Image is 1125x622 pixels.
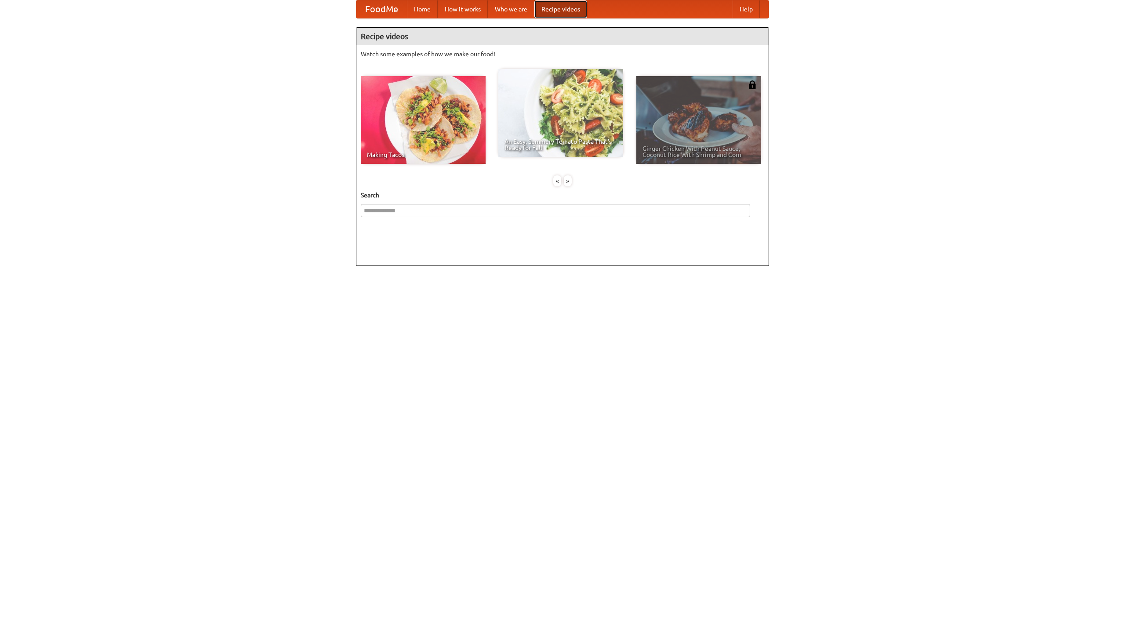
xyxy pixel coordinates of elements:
a: Recipe videos [534,0,587,18]
a: FoodMe [356,0,407,18]
a: Home [407,0,438,18]
a: An Easy, Summery Tomato Pasta That's Ready for Fall [498,69,623,157]
p: Watch some examples of how we make our food! [361,50,764,58]
h4: Recipe videos [356,28,769,45]
a: Who we are [488,0,534,18]
a: Making Tacos [361,76,486,164]
img: 483408.png [748,80,757,89]
h5: Search [361,191,764,200]
span: Making Tacos [367,152,479,158]
div: « [553,175,561,186]
a: Help [733,0,760,18]
div: » [564,175,572,186]
a: How it works [438,0,488,18]
span: An Easy, Summery Tomato Pasta That's Ready for Fall [504,138,617,151]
